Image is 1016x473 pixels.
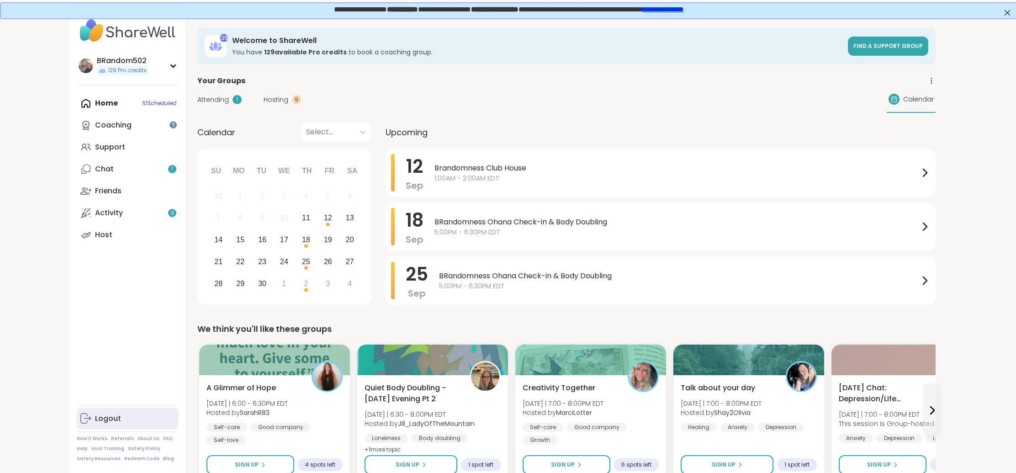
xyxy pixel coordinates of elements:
[326,277,330,290] div: 3
[77,456,121,462] a: Safety Resources
[97,56,148,66] div: BRandom502
[304,190,308,202] div: 4
[214,255,222,268] div: 21
[95,414,121,424] div: Logout
[274,161,294,181] div: We
[406,261,428,287] span: 25
[326,190,330,202] div: 5
[523,408,603,417] span: Hosted by
[95,164,114,174] div: Chat
[171,165,173,173] span: 1
[95,186,122,196] div: Friends
[95,142,125,152] div: Support
[77,224,179,246] a: Host
[111,436,134,442] a: Referrals
[318,208,338,228] div: Choose Friday, September 12th, 2025
[551,461,575,469] span: Sign Up
[398,419,475,428] b: Jill_LadyOfTheMountain
[77,202,179,224] a: Activity3
[471,362,499,391] img: Jill_LadyOfTheMountain
[128,446,160,452] a: Safety Policy
[348,190,352,202] div: 6
[233,95,242,104] div: 1
[434,163,919,174] span: Brandomness Club House
[280,255,288,268] div: 24
[296,230,316,250] div: Choose Thursday, September 18th, 2025
[163,456,174,462] a: Blog
[260,212,265,224] div: 9
[412,434,468,443] div: Body doubling
[313,362,341,391] img: SarahR83
[681,399,762,408] span: [DATE] | 7:00 - 8:00PM EDT
[251,423,311,432] div: Good company
[77,446,88,452] a: Help
[231,274,250,293] div: Choose Monday, September 29th, 2025
[434,174,919,183] span: 1:00AM - 2:00AM EDT
[91,446,124,452] a: Host Training
[258,234,266,246] div: 16
[206,399,288,408] span: [DATE] | 6:00 - 6:30PM EDT
[926,434,968,443] div: Life events
[340,208,360,228] div: Choose Saturday, September 13th, 2025
[324,212,332,224] div: 12
[275,208,294,228] div: Not available Wednesday, September 10th, 2025
[621,461,651,468] span: 6 spots left
[163,436,173,442] a: FAQ
[260,190,265,202] div: 2
[197,95,229,105] span: Attending
[787,362,815,391] img: Shay2Olivia
[232,36,842,46] h3: Welcome to ShareWell
[406,207,423,233] span: 18
[712,461,736,469] span: Sign Up
[567,423,627,432] div: Good company
[758,423,804,432] div: Depression
[95,230,112,240] div: Host
[296,274,316,293] div: Choose Thursday, October 2nd, 2025
[714,408,751,417] b: Shay2Olivia
[209,230,228,250] div: Choose Sunday, September 14th, 2025
[340,252,360,271] div: Choose Saturday, September 27th, 2025
[253,208,272,228] div: Not available Tuesday, September 9th, 2025
[228,161,249,181] div: Mo
[214,190,222,202] div: 31
[877,434,922,443] div: Depression
[207,185,360,294] div: month 2025-09
[396,461,419,469] span: Sign Up
[839,383,934,404] span: [DATE] Chat: Depression/Life Challenges
[206,161,226,181] div: Su
[169,121,177,128] iframe: Spotlight
[240,408,270,417] b: SarahR83
[231,230,250,250] div: Choose Monday, September 15th, 2025
[318,252,338,271] div: Choose Friday, September 26th, 2025
[197,75,245,86] span: Your Groups
[209,274,228,293] div: Choose Sunday, September 28th, 2025
[406,179,423,192] span: Sep
[138,436,159,442] a: About Us
[209,252,228,271] div: Choose Sunday, September 21st, 2025
[439,282,919,291] span: 5:00PM - 6:30PM EDT
[302,212,310,224] div: 11
[439,271,919,282] span: BRandomness Ohana Check-in & Body Doubling
[365,410,475,419] span: [DATE] | 6:30 - 8:00PM EDT
[77,180,179,202] a: Friends
[282,277,286,290] div: 1
[209,186,228,206] div: Not available Sunday, August 31st, 2025
[232,48,842,57] h3: You have to book a coaching group.
[348,277,352,290] div: 4
[206,408,288,417] span: Hosted by
[903,95,934,104] span: Calendar
[784,461,810,468] span: 1 spot left
[220,34,228,42] div: 129
[302,234,310,246] div: 18
[209,208,228,228] div: Not available Sunday, September 7th, 2025
[231,208,250,228] div: Not available Monday, September 8th, 2025
[258,255,266,268] div: 23
[95,120,132,130] div: Coaching
[867,461,891,469] span: Sign Up
[346,212,354,224] div: 13
[681,383,755,393] span: Talk about your day
[275,252,294,271] div: Choose Wednesday, September 24th, 2025
[275,186,294,206] div: Not available Wednesday, September 3rd, 2025
[839,419,934,428] span: This session is Group-hosted
[434,217,919,228] span: BRandomness Ohana Check-in & Body Doubling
